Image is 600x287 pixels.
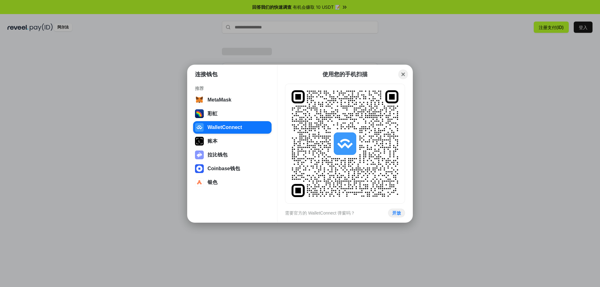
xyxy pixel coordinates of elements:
[322,71,367,77] font: 使用您的手机扫描
[195,86,204,91] font: 推荐
[193,107,272,120] button: 彩虹
[195,137,204,146] img: svg+xml,%3Csvg%20xmlns%3D%22http%3A%2F%2Fwww.w3.org%2F2000%2Fsvg%22%20width%3D%2228%22%20height%3...
[193,94,272,106] button: MetaMask
[392,210,401,215] font: 开放
[195,96,204,104] img: svg+xml,%3Csvg%20width%3D%2228%22%20height%3D%2228%22%20viewBox%3D%220%200%2028%2028%22%20fill%3D...
[398,69,408,79] button: 关闭
[207,125,242,130] font: WalletConnect
[285,210,355,215] font: 需要官方的 WalletConnect 弹窗吗？
[207,97,231,102] font: MetaMask
[207,138,217,143] font: 账本
[195,123,204,132] img: svg+xml,%3Csvg%20width%3D%2228%22%20height%3D%2228%22%20viewBox%3D%220%200%2028%2028%22%20fill%3D...
[388,209,405,217] button: 开放
[334,132,356,155] img: svg+xml,%3Csvg%20width%3D%2228%22%20height%3D%2228%22%20viewBox%3D%220%200%2028%2028%22%20fill%3D...
[195,71,217,77] font: 连接钱包
[207,111,217,116] font: 彩虹
[193,149,272,161] button: 拉比钱包
[193,162,272,175] button: Coinbase钱包
[193,121,272,134] button: WalletConnect
[207,166,240,171] font: Coinbase钱包
[193,176,272,189] button: 银色
[193,135,272,147] button: 账本
[195,164,204,173] img: svg+xml,%3Csvg%20width%3D%2228%22%20height%3D%2228%22%20viewBox%3D%220%200%2028%2028%22%20fill%3D...
[195,178,204,187] img: svg+xml,%3Csvg%20width%3D%2228%22%20height%3D%2228%22%20viewBox%3D%220%200%2028%2028%22%20fill%3D...
[207,152,227,157] font: 拉比钱包
[207,179,217,185] font: 银色
[195,151,204,159] img: svg+xml,%3Csvg%20xmlns%3D%22http%3A%2F%2Fwww.w3.org%2F2000%2Fsvg%22%20fill%3D%22none%22%20viewBox...
[195,109,204,118] img: svg+xml,%3Csvg%20width%3D%22120%22%20height%3D%22120%22%20viewBox%3D%220%200%20120%20120%22%20fil...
